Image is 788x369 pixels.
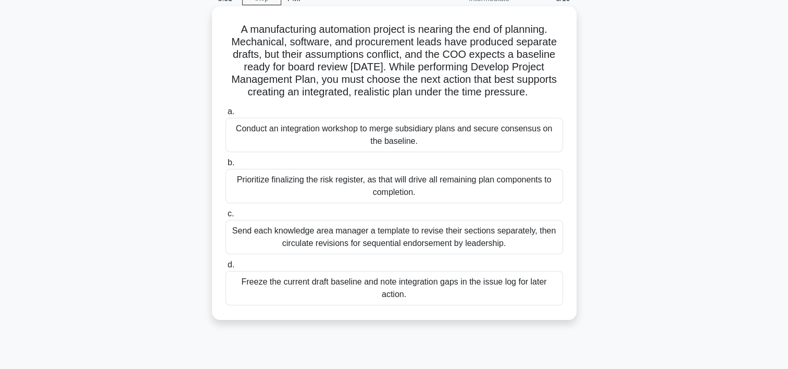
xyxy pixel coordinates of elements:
span: a. [228,107,234,116]
div: Prioritize finalizing the risk register, as that will drive all remaining plan components to comp... [226,169,563,203]
div: Conduct an integration workshop to merge subsidiary plans and secure consensus on the baseline. [226,118,563,152]
div: Send each knowledge area manager a template to revise their sections separately, then circulate r... [226,220,563,254]
span: b. [228,158,234,167]
span: c. [228,209,234,218]
span: d. [228,260,234,269]
h5: A manufacturing automation project is nearing the end of planning. Mechanical, software, and proc... [224,23,564,99]
div: Freeze the current draft baseline and note integration gaps in the issue log for later action. [226,271,563,305]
